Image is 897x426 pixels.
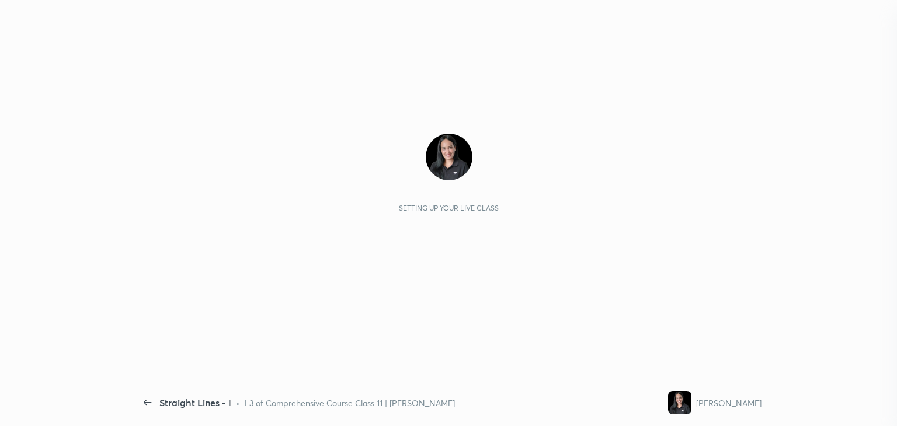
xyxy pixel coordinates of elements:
div: Straight Lines - I [159,396,231,410]
div: Setting up your live class [399,204,499,212]
div: L3 of Comprehensive Course Class 11 | [PERSON_NAME] [245,397,455,409]
div: [PERSON_NAME] [696,397,762,409]
img: 3bd8f50cf52542888569fb27f05e67d4.jpg [668,391,691,414]
div: • [236,397,240,409]
img: 3bd8f50cf52542888569fb27f05e67d4.jpg [426,134,472,180]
